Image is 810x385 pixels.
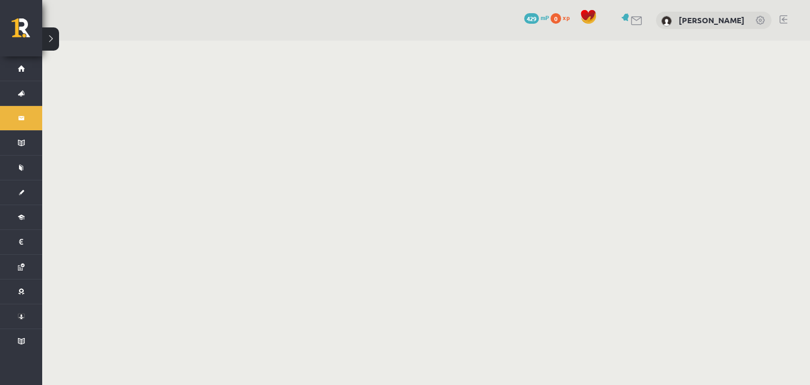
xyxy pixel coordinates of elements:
span: mP [541,13,549,22]
img: Timofejs Bondarenko [661,16,672,26]
a: [PERSON_NAME] [679,15,745,25]
span: 0 [551,13,561,24]
a: 0 xp [551,13,575,22]
a: 429 mP [524,13,549,22]
span: xp [563,13,570,22]
span: 429 [524,13,539,24]
a: Rīgas 1. Tālmācības vidusskola [12,18,42,45]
